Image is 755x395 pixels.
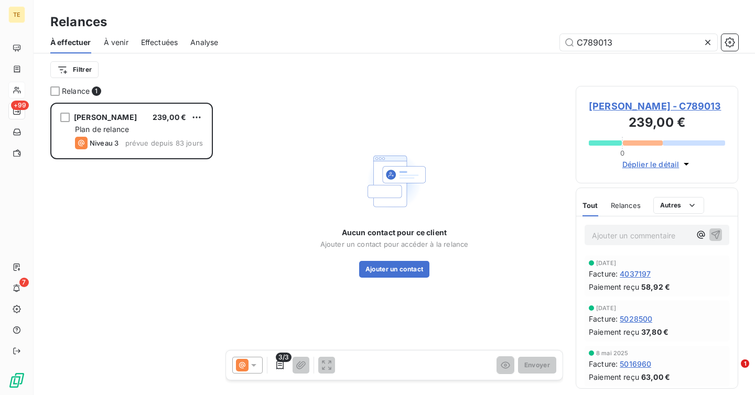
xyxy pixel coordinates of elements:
[50,13,107,31] h3: Relances
[359,261,430,278] button: Ajouter un contact
[620,149,624,157] span: 0
[50,37,91,48] span: À effectuer
[641,371,670,382] span: 63,00 €
[641,281,670,292] span: 58,92 €
[125,139,203,147] span: prévue depuis 83 jours
[75,125,129,134] span: Plan de relance
[596,350,629,356] span: 8 mai 2025
[620,358,651,369] span: 5016960
[641,326,668,337] span: 37,80 €
[141,37,178,48] span: Effectuées
[589,99,725,113] span: [PERSON_NAME] - C789013
[276,353,292,362] span: 3/3
[90,139,118,147] span: Niveau 3
[74,113,137,122] span: [PERSON_NAME]
[589,358,618,369] span: Facture :
[8,372,25,389] img: Logo LeanPay
[583,201,598,210] span: Tout
[620,313,652,324] span: 5028500
[11,101,29,110] span: +99
[342,227,447,238] span: Aucun contact pour ce client
[153,113,186,122] span: 239,00 €
[653,197,704,214] button: Autres
[619,158,695,170] button: Déplier le détail
[611,201,641,210] span: Relances
[589,281,639,292] span: Paiement reçu
[190,37,218,48] span: Analyse
[589,113,725,134] h3: 239,00 €
[589,326,639,337] span: Paiement reçu
[719,359,745,385] iframe: Intercom live chat
[104,37,128,48] span: À venir
[518,357,556,374] button: Envoyer
[620,268,651,279] span: 4037197
[361,148,428,215] img: Empty state
[320,240,469,248] span: Ajouter un contact pour accéder à la relance
[589,268,618,279] span: Facture :
[19,278,29,287] span: 7
[560,34,717,51] input: Rechercher
[741,359,749,368] span: 1
[589,313,618,324] span: Facture :
[8,6,25,23] div: TE
[596,305,616,311] span: [DATE]
[622,159,679,170] span: Déplier le détail
[92,86,101,96] span: 1
[50,61,99,78] button: Filtrer
[62,86,90,96] span: Relance
[596,260,616,266] span: [DATE]
[589,371,639,382] span: Paiement reçu
[50,103,213,395] div: grid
